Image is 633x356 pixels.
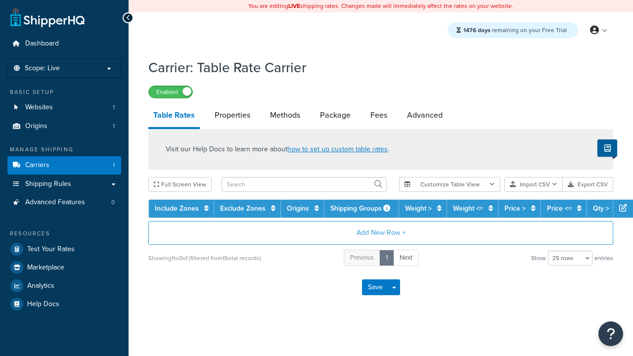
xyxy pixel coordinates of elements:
[7,229,121,238] div: Resources
[25,40,59,48] span: Dashboard
[287,203,309,214] a: Origins
[362,279,389,295] button: Save
[531,251,546,265] span: Show
[504,203,526,214] a: Price >
[25,180,71,188] span: Shipping Rules
[25,122,47,131] span: Origins
[405,203,432,214] a: Weight >
[148,251,261,265] div: Showing 1 to 0 of (filtered from 0 total records)
[166,144,389,155] p: Visit our Help Docs to learn more about .
[25,103,53,112] span: Websites
[222,177,387,192] input: Search
[402,103,448,127] a: Advanced
[27,282,54,290] span: Analytics
[220,203,266,214] a: Exclude Zones
[7,98,121,117] li: Websites
[25,161,49,170] span: Carriers
[379,250,394,266] a: 1
[27,300,59,309] span: Help Docs
[7,193,121,212] li: Advanced Features
[7,175,121,193] a: Shipping Rules
[593,203,609,214] a: Qty >
[504,177,563,192] button: Import CSV
[598,321,623,346] button: Open Resource Center
[288,1,300,10] b: LIVE
[350,253,374,262] span: Previous
[148,103,200,129] a: Table Rates
[155,203,199,214] a: Include Zones
[315,103,356,127] a: Package
[344,250,380,266] a: Previous
[27,264,64,272] span: Marketplace
[7,193,121,212] a: Advanced Features0
[27,245,75,254] span: Test Your Rates
[7,240,121,258] a: Test Your Rates
[7,117,121,135] li: Origins
[7,98,121,117] a: Websites1
[400,253,412,262] span: Next
[25,198,85,207] span: Advanced Features
[399,177,500,192] button: Customize Table View
[113,103,115,112] span: 1
[7,295,121,313] a: Help Docs
[453,203,483,214] a: Weight <=
[594,251,613,265] span: entries
[7,156,121,175] a: Carriers1
[111,198,115,207] span: 0
[148,221,613,245] button: Add New Row +
[7,259,121,276] a: Marketplace
[7,117,121,135] a: Origins1
[287,144,388,154] a: how to set up custom table rates
[113,161,115,170] span: 1
[563,177,613,192] button: Export CSV
[365,103,392,127] a: Fees
[597,139,617,157] button: Show Help Docs
[148,58,601,77] h1: Carrier: Table Rate Carrier
[265,103,305,127] a: Methods
[149,86,192,98] label: Enabled
[393,250,419,266] a: Next
[7,145,121,154] div: Manage Shipping
[7,156,121,175] li: Carriers
[7,277,121,295] a: Analytics
[324,200,399,218] th: Shipping Groups
[463,26,491,35] strong: 1476 days
[113,122,115,131] span: 1
[25,64,60,73] span: Scope: Live
[7,88,121,96] div: Basic Setup
[7,35,121,53] a: Dashboard
[148,177,212,192] button: Full Screen View
[463,26,567,35] span: remaining on your Free Trial
[547,203,572,214] a: Price <=
[210,103,255,127] a: Properties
